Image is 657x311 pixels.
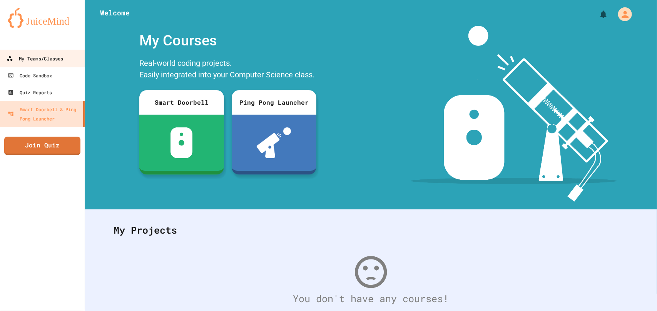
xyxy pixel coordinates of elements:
[610,5,634,23] div: My Account
[139,90,224,115] div: Smart Doorbell
[232,90,316,115] div: Ping Pong Launcher
[7,54,63,64] div: My Teams/Classes
[171,127,192,158] img: sdb-white.svg
[8,88,52,97] div: Quiz Reports
[8,71,52,80] div: Code Sandbox
[585,8,610,21] div: My Notifications
[135,26,320,55] div: My Courses
[8,8,77,28] img: logo-orange.svg
[411,26,617,202] img: banner-image-my-projects.png
[135,55,320,84] div: Real-world coding projects. Easily integrated into your Computer Science class.
[106,215,636,245] div: My Projects
[106,291,636,306] div: You don't have any courses!
[4,137,80,155] a: Join Quiz
[8,105,80,123] div: Smart Doorbell & Ping Pong Launcher
[257,127,291,158] img: ppl-with-ball.png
